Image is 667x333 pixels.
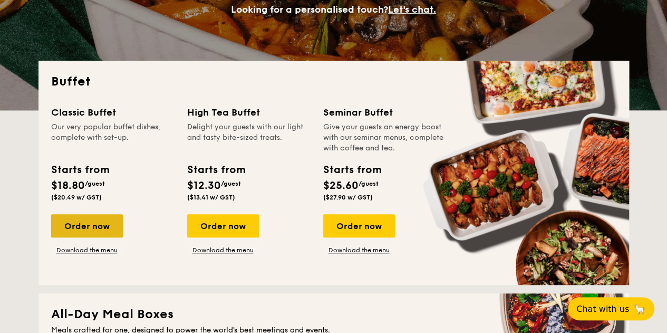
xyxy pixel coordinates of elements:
span: ($20.49 w/ GST) [51,194,102,201]
div: High Tea Buffet [187,105,311,120]
div: Classic Buffet [51,105,175,120]
span: /guest [359,180,379,187]
a: Download the menu [51,246,123,254]
div: Our very popular buffet dishes, complete with set-up. [51,122,175,154]
h2: Buffet [51,73,616,90]
span: Looking for a personalised touch? [231,4,388,15]
span: ($13.41 w/ GST) [187,194,235,201]
span: ($27.90 w/ GST) [323,194,373,201]
span: Chat with us [576,304,629,314]
a: Download the menu [187,246,259,254]
div: Starts from [51,162,109,178]
span: 🦙 [633,303,646,315]
h2: All-Day Meal Boxes [51,306,616,323]
div: Give your guests an energy boost with our seminar menus, complete with coffee and tea. [323,122,447,154]
div: Seminar Buffet [323,105,447,120]
div: Starts from [187,162,245,178]
div: Order now [51,214,123,237]
a: Download the menu [323,246,395,254]
div: Order now [187,214,259,237]
button: Chat with us🦙 [568,297,654,320]
span: $18.80 [51,179,85,192]
div: Order now [323,214,395,237]
span: /guest [221,180,241,187]
div: Delight your guests with our light and tasty bite-sized treats. [187,122,311,154]
span: $12.30 [187,179,221,192]
span: $25.60 [323,179,359,192]
div: Starts from [323,162,381,178]
span: /guest [85,180,105,187]
span: Let's chat. [388,4,436,15]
